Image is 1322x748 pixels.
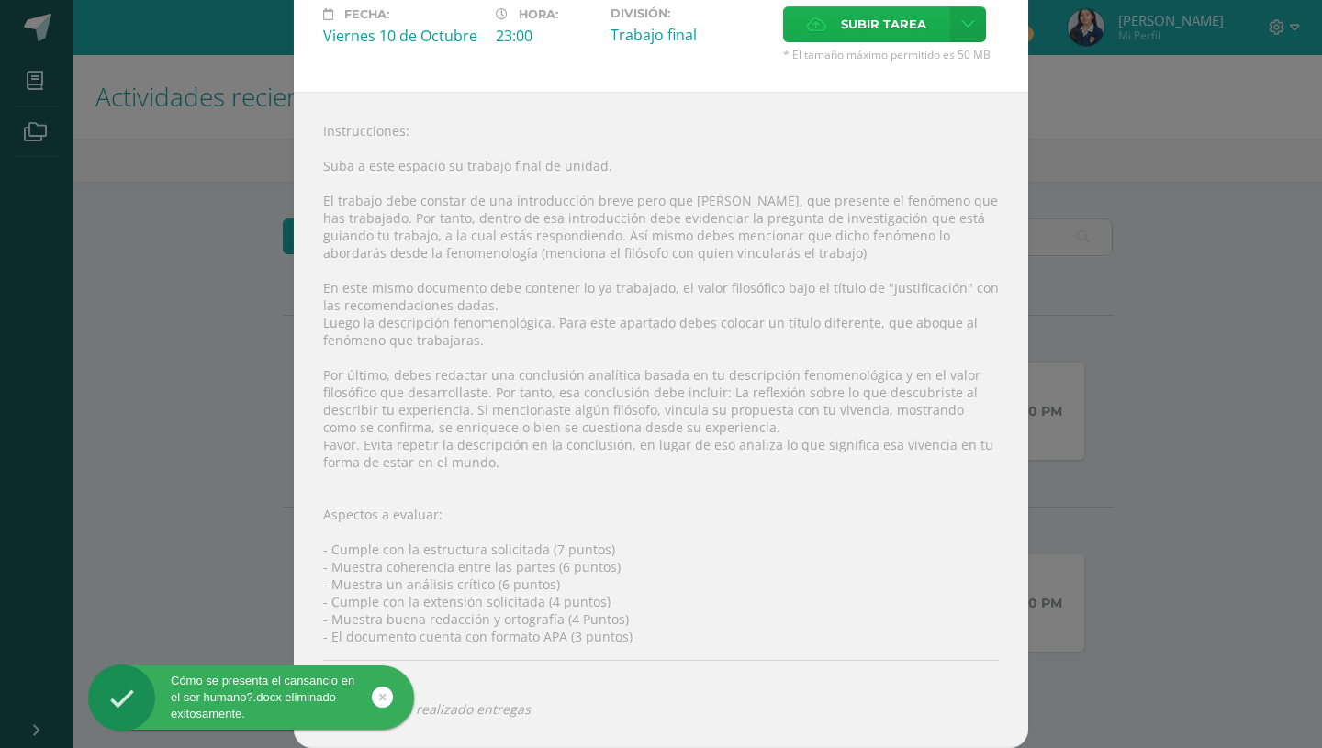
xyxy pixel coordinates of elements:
span: Hora: [519,7,558,21]
label: División: [611,6,768,20]
span: Subir tarea [841,7,926,41]
div: Trabajo final [611,25,768,45]
label: ENTREGAS [323,679,999,693]
i: Aún no se han realizado entregas [323,700,999,718]
div: Instrucciones: Suba a este espacio su trabajo final de unidad. El trabajo debe constar de una int... [294,92,1028,748]
div: 23:00 [496,26,596,46]
span: Fecha: [344,7,389,21]
span: * El tamaño máximo permitido es 50 MB [783,47,999,62]
div: Viernes 10 de Octubre [323,26,481,46]
div: Cómo se presenta el cansancio en el ser humano?.docx eliminado exitosamente. [88,673,414,723]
